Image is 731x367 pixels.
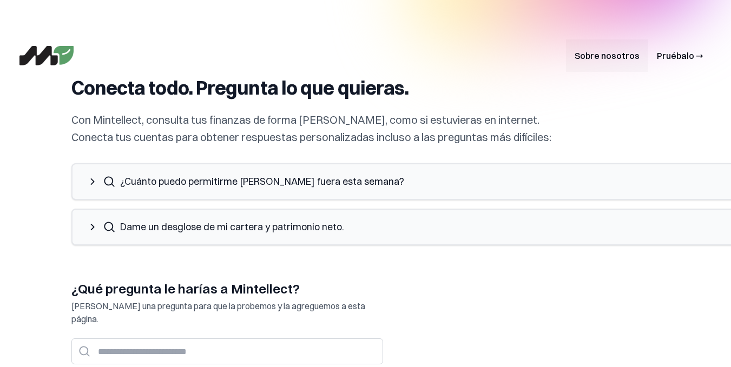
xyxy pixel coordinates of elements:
font: Con Mintellect, consulta tus finanzas de forma [PERSON_NAME], como si estuvieras en internet. [71,113,539,126]
font: Dame un desglose de mi cartera y patrimonio neto. [120,221,344,233]
font: ¿Qué pregunta le harías a Mintellect? [71,281,300,297]
font: Sobre nosotros [575,50,640,61]
font: [PERSON_NAME] una pregunta para que la probemos y la agreguemos a esta página. [71,301,365,324]
font: Pruébalo → [657,50,703,61]
img: Captura de pantalla de la aplicación [19,46,74,65]
font: Conecta tus cuentas para obtener respuestas personalizadas incluso a las preguntas más difíciles: [71,130,551,144]
a: Pruébalo → [648,39,712,72]
a: Sobre nosotros [566,39,648,72]
font: ¿Cuánto puedo permitirme [PERSON_NAME] fuera esta semana? [120,175,404,188]
a: Hogar [19,46,74,65]
font: Conecta todo. Pregunta lo que quieras. [71,76,409,99]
